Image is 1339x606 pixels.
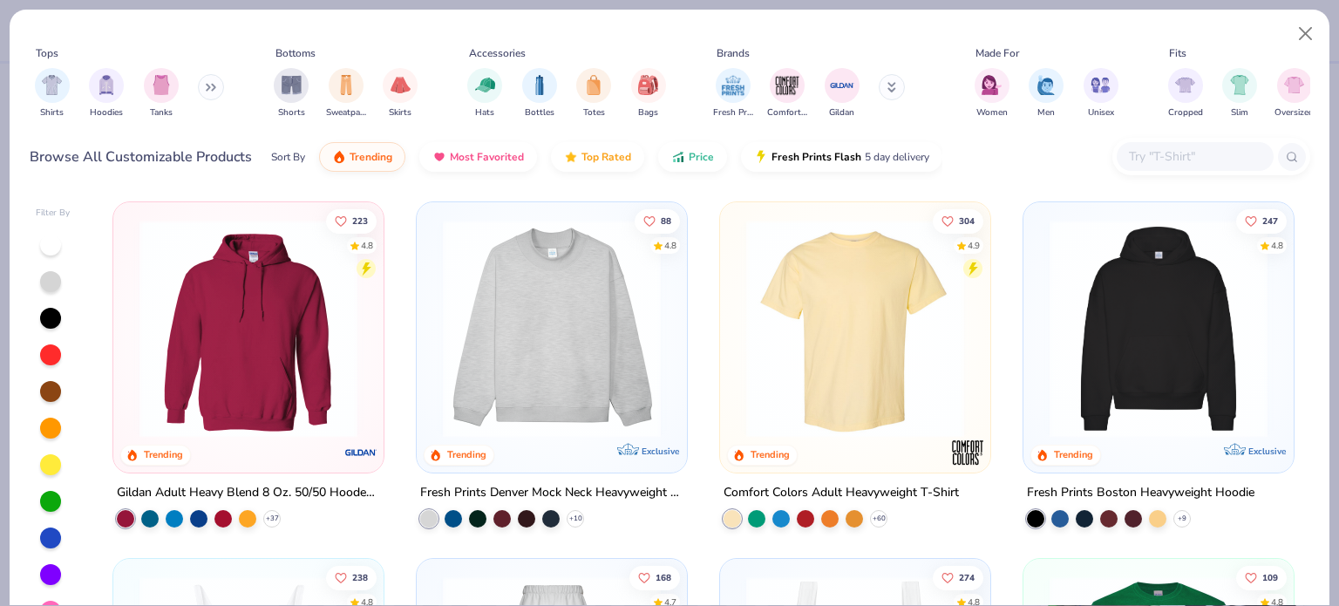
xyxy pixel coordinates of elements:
img: Cropped Image [1175,75,1195,95]
div: 4.8 [362,239,374,252]
span: Trending [350,150,392,164]
div: Made For [975,45,1019,61]
span: Skirts [389,106,411,119]
div: filter for Women [975,68,1009,119]
img: TopRated.gif [564,150,578,164]
img: Gildan logo [343,435,378,470]
span: 88 [661,216,671,225]
img: Shorts Image [282,75,302,95]
div: Accessories [469,45,526,61]
div: Fresh Prints Boston Heavyweight Hoodie [1027,482,1254,504]
button: filter button [35,68,70,119]
img: Comfort Colors logo [950,435,985,470]
img: Unisex Image [1091,75,1111,95]
div: filter for Skirts [383,68,418,119]
div: Bottoms [275,45,316,61]
div: Comfort Colors Adult Heavyweight T-Shirt [724,482,959,504]
span: + 9 [1178,514,1186,524]
span: 109 [1262,573,1278,582]
span: Shirts [40,106,64,119]
button: Like [1236,208,1287,233]
div: filter for Bags [631,68,666,119]
button: Top Rated [551,142,644,172]
button: filter button [144,68,179,119]
span: Top Rated [581,150,631,164]
button: filter button [1222,68,1257,119]
img: 91acfc32-fd48-4d6b-bdad-a4c1a30ac3fc [1041,220,1276,438]
img: Skirts Image [391,75,411,95]
img: 01756b78-01f6-4cc6-8d8a-3c30c1a0c8ac [131,220,366,438]
img: Shirts Image [42,75,62,95]
button: filter button [975,68,1009,119]
button: filter button [631,68,666,119]
div: Browse All Customizable Products [30,146,252,167]
img: Totes Image [584,75,603,95]
button: filter button [1274,68,1314,119]
button: Trending [319,142,405,172]
div: filter for Hoodies [89,68,124,119]
span: 274 [959,573,975,582]
div: filter for Gildan [825,68,860,119]
span: Men [1037,106,1055,119]
button: filter button [383,68,418,119]
button: filter button [576,68,611,119]
button: filter button [1084,68,1118,119]
img: Women Image [982,75,1002,95]
img: f5d85501-0dbb-4ee4-b115-c08fa3845d83 [434,220,669,438]
button: filter button [713,68,753,119]
img: Oversized Image [1284,75,1304,95]
span: 238 [353,573,369,582]
div: filter for Men [1029,68,1064,119]
button: filter button [274,68,309,119]
span: Bags [638,106,658,119]
div: filter for Fresh Prints [713,68,753,119]
img: trending.gif [332,150,346,164]
img: Hoodies Image [97,75,116,95]
img: Gildan Image [829,72,855,99]
span: Cropped [1168,106,1203,119]
div: filter for Unisex [1084,68,1118,119]
button: Like [327,565,377,589]
span: Hats [475,106,494,119]
button: filter button [326,68,366,119]
div: filter for Cropped [1168,68,1203,119]
img: Men Image [1037,75,1056,95]
button: filter button [467,68,502,119]
span: Gildan [829,106,854,119]
span: Fresh Prints [713,106,753,119]
img: most_fav.gif [432,150,446,164]
div: filter for Comfort Colors [767,68,807,119]
span: + 60 [872,514,885,524]
span: Price [689,150,714,164]
div: filter for Oversized [1274,68,1314,119]
img: flash.gif [754,150,768,164]
button: Like [933,208,983,233]
img: e55d29c3-c55d-459c-bfd9-9b1c499ab3c6 [973,220,1208,438]
img: 029b8af0-80e6-406f-9fdc-fdf898547912 [737,220,973,438]
button: filter button [1029,68,1064,119]
div: Tops [36,45,58,61]
img: Sweatpants Image [336,75,356,95]
span: 168 [656,573,671,582]
span: 304 [959,216,975,225]
span: 247 [1262,216,1278,225]
div: Brands [717,45,750,61]
button: Like [629,565,680,589]
button: filter button [522,68,557,119]
span: Hoodies [90,106,123,119]
button: Like [327,208,377,233]
div: Fits [1169,45,1186,61]
span: Bottles [525,106,554,119]
div: Fresh Prints Denver Mock Neck Heavyweight Sweatshirt [420,482,683,504]
div: 4.9 [968,239,980,252]
span: Slim [1231,106,1248,119]
span: Shorts [278,106,305,119]
div: filter for Tanks [144,68,179,119]
div: Gildan Adult Heavy Blend 8 Oz. 50/50 Hooded Sweatshirt [117,482,380,504]
button: filter button [1168,68,1203,119]
button: filter button [89,68,124,119]
img: Hats Image [475,75,495,95]
span: Unisex [1088,106,1114,119]
button: Like [1236,565,1287,589]
span: Most Favorited [450,150,524,164]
